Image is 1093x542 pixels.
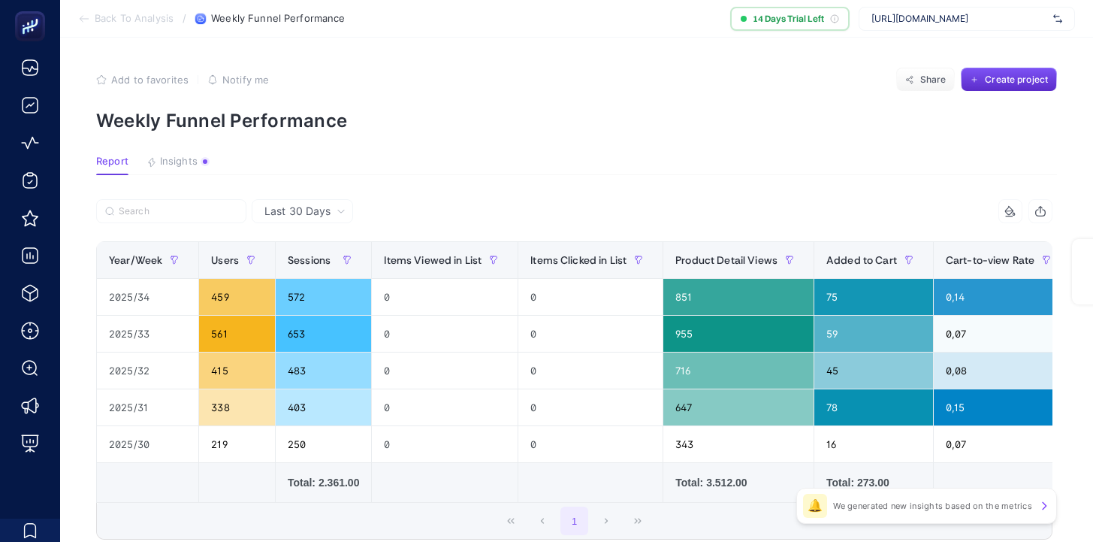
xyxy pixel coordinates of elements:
span: Users [211,254,239,266]
div: 647 [663,389,814,425]
span: 14 Days Trial Left [753,13,824,25]
div: 851 [663,279,814,315]
span: Year/Week [109,254,162,266]
div: 0 [372,389,518,425]
button: Add to favorites [96,74,189,86]
div: 561 [199,316,275,352]
p: We generated new insights based on the metrics [833,500,1032,512]
div: Total: 3.512.00 [675,475,802,490]
div: 0 [518,353,663,389]
div: 2025/32 [97,353,198,389]
button: Create project [961,68,1057,92]
div: 0 [518,426,663,462]
div: 955 [663,316,814,352]
div: Total: 2.361.00 [288,475,359,490]
div: 75 [814,279,933,315]
span: Back To Analysis [95,13,174,25]
span: Weekly Funnel Performance [211,13,345,25]
div: 403 [276,389,371,425]
p: Weekly Funnel Performance [96,110,1057,132]
div: 459 [199,279,275,315]
div: 0 [518,316,663,352]
span: / [183,12,186,24]
div: 0 [372,353,518,389]
div: 0,15 [934,389,1070,425]
span: Notify me [222,74,269,86]
div: 0,14 [934,279,1070,315]
span: Share [920,74,947,86]
div: 483 [276,353,371,389]
span: Last 30 Days [264,204,331,219]
div: 415 [199,353,275,389]
div: Total: 273.00 [826,475,921,490]
div: 0 [518,389,663,425]
div: 16 [814,426,933,462]
span: Sessions [288,254,331,266]
div: 45 [814,353,933,389]
div: 2025/34 [97,279,198,315]
button: Share [896,68,955,92]
div: 0 [372,316,518,352]
div: 2025/30 [97,426,198,462]
div: 0,07 [934,426,1070,462]
div: 59 [814,316,933,352]
div: 2025/33 [97,316,198,352]
span: Add to favorites [111,74,189,86]
button: Notify me [207,74,269,86]
div: 0 [518,279,663,315]
div: 250 [276,426,371,462]
span: Insights [160,156,198,168]
div: 78 [814,389,933,425]
img: svg%3e [1053,11,1062,26]
div: 0,08 [934,353,1070,389]
button: 1 [560,507,589,535]
div: 🔔 [803,494,827,518]
span: Items Viewed in List [384,254,482,266]
span: Cart-to-view Rate [946,254,1034,266]
span: Product Detail Views [675,254,777,266]
div: 219 [199,426,275,462]
span: Added to Cart [826,254,897,266]
div: 0 [372,426,518,462]
div: 338 [199,389,275,425]
div: 2025/31 [97,389,198,425]
span: [URL][DOMAIN_NAME] [871,13,1047,25]
div: 0 [372,279,518,315]
div: 716 [663,353,814,389]
div: 572 [276,279,371,315]
span: Report [96,156,128,168]
div: 0,07 [934,316,1070,352]
input: Search [119,206,237,217]
span: Create project [985,74,1048,86]
div: 343 [663,426,814,462]
div: 653 [276,316,371,352]
span: Items Clicked in List [530,254,627,266]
